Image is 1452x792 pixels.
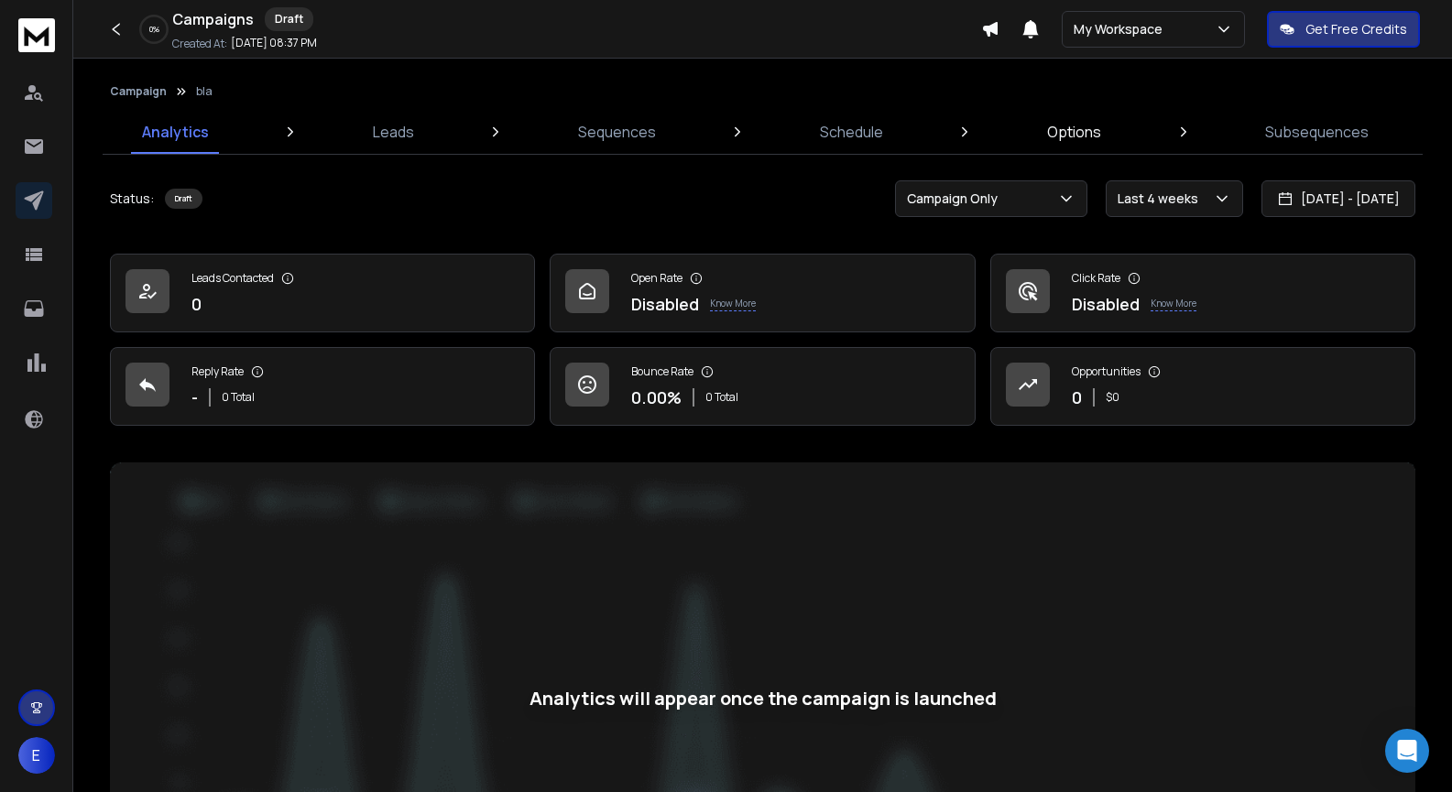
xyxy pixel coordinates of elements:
[18,18,55,52] img: logo
[222,390,255,405] p: 0 Total
[705,390,738,405] p: 0 Total
[231,36,317,50] p: [DATE] 08:37 PM
[1254,110,1380,154] a: Subsequences
[191,291,202,317] p: 0
[191,385,198,410] p: -
[110,190,154,208] p: Status:
[149,24,159,35] p: 0 %
[1074,20,1170,38] p: My Workspace
[1072,271,1120,286] p: Click Rate
[265,7,313,31] div: Draft
[18,737,55,774] button: E
[578,121,656,143] p: Sequences
[110,254,535,332] a: Leads Contacted0
[172,37,227,51] p: Created At:
[990,347,1415,426] a: Opportunities0$0
[631,291,699,317] p: Disabled
[990,254,1415,332] a: Click RateDisabledKnow More
[1385,729,1429,773] div: Open Intercom Messenger
[373,121,414,143] p: Leads
[631,364,693,379] p: Bounce Rate
[142,121,209,143] p: Analytics
[1072,291,1140,317] p: Disabled
[191,364,244,379] p: Reply Rate
[710,297,756,311] p: Know More
[820,121,883,143] p: Schedule
[1072,364,1141,379] p: Opportunities
[1261,180,1415,217] button: [DATE] - [DATE]
[1305,20,1407,38] p: Get Free Credits
[631,271,682,286] p: Open Rate
[191,271,274,286] p: Leads Contacted
[631,385,682,410] p: 0.00 %
[907,190,1005,208] p: Campaign Only
[172,8,254,30] h1: Campaigns
[110,84,167,99] button: Campaign
[1106,390,1119,405] p: $ 0
[529,686,997,711] div: Analytics will appear once the campaign is launched
[110,347,535,426] a: Reply Rate-0 Total
[567,110,667,154] a: Sequences
[550,347,975,426] a: Bounce Rate0.00%0 Total
[131,110,220,154] a: Analytics
[1036,110,1112,154] a: Options
[165,189,202,209] div: Draft
[1265,121,1369,143] p: Subsequences
[196,84,213,99] p: bla
[1072,385,1082,410] p: 0
[362,110,425,154] a: Leads
[809,110,894,154] a: Schedule
[1151,297,1196,311] p: Know More
[1267,11,1420,48] button: Get Free Credits
[1047,121,1101,143] p: Options
[1118,190,1206,208] p: Last 4 weeks
[550,254,975,332] a: Open RateDisabledKnow More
